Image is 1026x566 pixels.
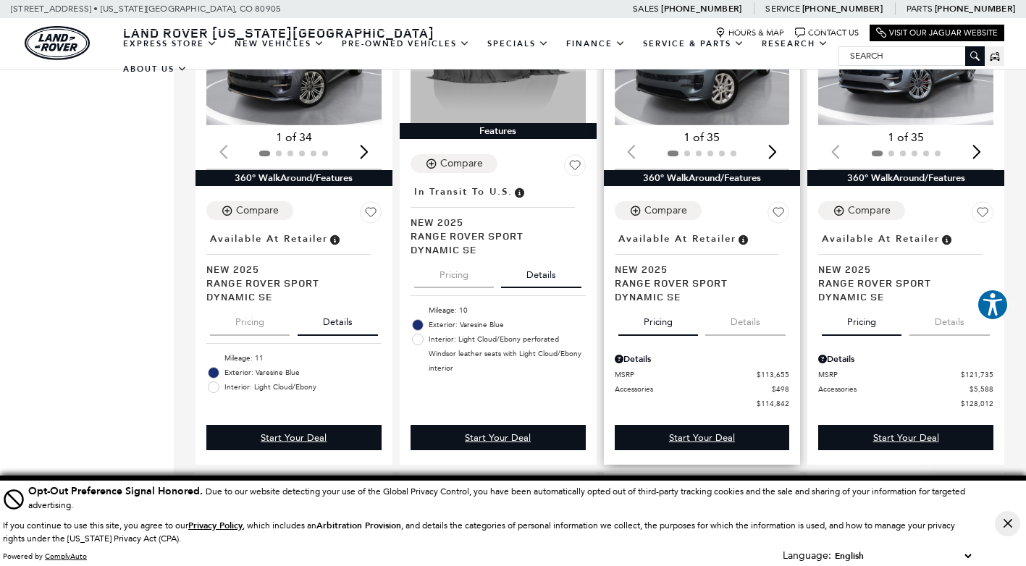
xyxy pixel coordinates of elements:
span: Accessories [615,384,773,394]
span: New 2025 [206,262,371,276]
button: details tab [705,303,786,335]
span: Vehicle has shipped from factory of origin. Estimated time of delivery to Retailer is on average ... [513,184,526,200]
span: Interior: Light Cloud/Ebony perforated Windsor leather seats with Light Cloud/Ebony interior [429,332,586,376]
a: Start Your Deal [411,425,586,450]
span: $128,012 [961,398,993,409]
a: $114,842 [615,398,790,409]
button: details tab [298,303,378,335]
span: $498 [772,384,789,394]
button: Compare Vehicle [411,154,497,173]
button: Save Vehicle [360,201,382,229]
a: Contact Us [795,28,859,38]
a: Available at RetailerNew 2025Range Rover Sport Dynamic SE [206,229,382,303]
a: Hours & Map [715,28,784,38]
a: land-rover [25,26,90,60]
span: Available at Retailer [618,231,736,247]
button: Compare Vehicle [615,201,702,220]
a: New Vehicles [226,31,333,56]
select: Language Select [831,549,975,563]
span: Vehicle is in stock and ready for immediate delivery. Due to demand, availability is subject to c... [328,231,341,247]
button: pricing tab [210,303,290,335]
div: undefined - Range Rover Sport Dynamic SE [206,425,382,450]
input: Search [839,47,984,64]
div: 360° WalkAround/Features [807,170,1004,186]
span: MSRP [818,369,961,380]
span: Range Rover Sport Dynamic SE [411,229,575,256]
a: EXPRESS STORE [114,31,226,56]
span: MSRP [615,369,757,380]
button: Save Vehicle [768,201,789,229]
a: ComplyAuto [45,552,87,561]
button: Compare Vehicle [206,201,293,220]
a: [PHONE_NUMBER] [802,3,883,14]
a: Start Your Deal [206,425,382,450]
p: If you continue to use this site, you agree to our , which includes an , and details the categori... [3,520,955,544]
span: Range Rover Sport Dynamic SE [818,276,983,303]
a: Start Your Deal [615,425,790,450]
div: Pricing Details - Range Rover Sport Dynamic SE [615,352,790,366]
a: Service & Parts [634,31,753,56]
span: Service [765,4,799,14]
span: In Transit to U.S. [414,184,513,200]
div: Powered by [3,552,87,561]
a: [PHONE_NUMBER] [661,3,741,14]
div: Features [400,123,597,139]
a: Available at RetailerNew 2025Range Rover Sport Dynamic SE [818,229,993,303]
span: $113,655 [757,369,789,380]
strong: Arbitration Provision [316,520,401,531]
div: 360° WalkAround/Features [604,170,801,186]
span: Land Rover [US_STATE][GEOGRAPHIC_DATA] [123,24,434,41]
span: Sales [633,4,659,14]
a: Start Your Deal [818,425,993,450]
span: Opt-Out Preference Signal Honored . [28,484,206,498]
div: Next slide [967,136,986,168]
a: [STREET_ADDRESS] • [US_STATE][GEOGRAPHIC_DATA], CO 80905 [11,4,281,14]
div: Compare [644,204,687,217]
span: Interior: Light Cloud/Ebony [224,380,382,394]
span: Exterior: Varesine Blue [429,318,586,332]
div: 360° WalkAround/Features [195,170,392,186]
div: Pricing Details - Range Rover Sport Dynamic SE [818,352,993,366]
span: Range Rover Sport Dynamic SE [206,276,371,303]
div: Language: [783,551,831,561]
button: details tab [909,303,990,335]
a: MSRP $113,655 [615,369,790,380]
a: In Transit to U.S.New 2025Range Rover Sport Dynamic SE [411,182,586,256]
span: Vehicle is in stock and ready for immediate delivery. Due to demand, availability is subject to c... [940,231,953,247]
a: Available at RetailerNew 2025Range Rover Sport Dynamic SE [615,229,790,303]
button: pricing tab [822,303,901,335]
span: $114,842 [757,398,789,409]
div: undefined - Range Rover Sport Dynamic SE [411,425,586,450]
a: Specials [479,31,558,56]
a: Finance [558,31,634,56]
button: pricing tab [618,303,698,335]
div: Next slide [355,136,374,168]
a: Accessories $498 [615,384,790,394]
div: Next slide [762,136,782,168]
a: Pre-Owned Vehicles [333,31,479,56]
div: Compare [440,157,483,170]
span: New 2025 [411,215,575,229]
button: Save Vehicle [564,154,586,182]
li: Mileage: 11 [206,351,382,366]
span: Available at Retailer [822,231,940,247]
a: Accessories $5,588 [818,384,993,394]
img: Land Rover [25,26,90,60]
button: Compare Vehicle [818,201,905,220]
button: details tab [501,256,581,288]
span: Available at Retailer [210,231,328,247]
span: New 2025 [818,262,983,276]
div: 1 of 35 [818,130,993,145]
nav: Main Navigation [114,31,838,82]
div: Compare [848,204,891,217]
div: undefined - Range Rover Sport Dynamic SE [615,425,790,450]
span: Range Rover Sport Dynamic SE [615,276,779,303]
div: 1 of 34 [206,130,382,145]
span: Accessories [818,384,970,394]
a: $128,012 [818,398,993,409]
a: Visit Our Jaguar Website [876,28,998,38]
button: Save Vehicle [972,201,993,229]
u: Privacy Policy [188,520,243,531]
a: [PHONE_NUMBER] [935,3,1015,14]
button: Explore your accessibility options [977,289,1009,321]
